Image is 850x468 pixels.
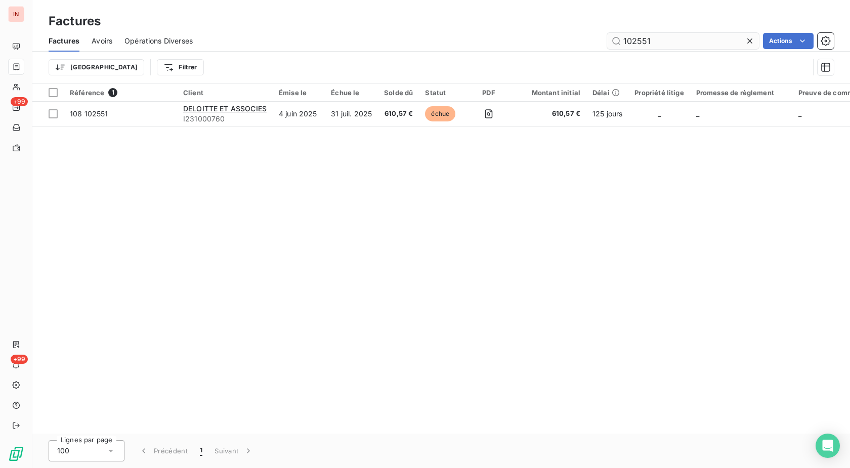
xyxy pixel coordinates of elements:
span: DELOITTE ET ASSOCIES [183,104,267,113]
span: échue [425,106,455,121]
span: I231000760 [183,114,267,124]
td: 31 juil. 2025 [325,102,378,126]
span: 1 [108,88,117,97]
span: +99 [11,97,28,106]
span: Référence [70,89,104,97]
button: Suivant [208,440,260,461]
button: Actions [763,33,814,49]
div: IN [8,6,24,22]
div: Promesse de règlement [696,89,786,97]
div: Délai [592,89,622,97]
span: _ [696,109,699,118]
div: Émise le [279,89,319,97]
div: Solde dû [384,89,413,97]
div: PDF [470,89,507,97]
td: 4 juin 2025 [273,102,325,126]
span: +99 [11,355,28,364]
span: _ [658,109,661,118]
input: Rechercher [607,33,759,49]
span: Factures [49,36,79,46]
span: _ [798,109,801,118]
span: 108 102551 [70,109,108,118]
span: 1 [200,446,202,456]
span: 100 [57,446,69,456]
span: Opérations Diverses [124,36,193,46]
div: Statut [425,89,458,97]
button: 1 [194,440,208,461]
span: 610,57 € [384,109,413,119]
button: Précédent [133,440,194,461]
div: Open Intercom Messenger [816,434,840,458]
h3: Factures [49,12,101,30]
div: Montant initial [520,89,580,97]
button: [GEOGRAPHIC_DATA] [49,59,144,75]
img: Logo LeanPay [8,446,24,462]
span: Avoirs [92,36,112,46]
div: Échue le [331,89,372,97]
span: 610,57 € [520,109,580,119]
div: Propriété litige [634,89,684,97]
div: Client [183,89,267,97]
td: 125 jours [586,102,628,126]
button: Filtrer [157,59,203,75]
